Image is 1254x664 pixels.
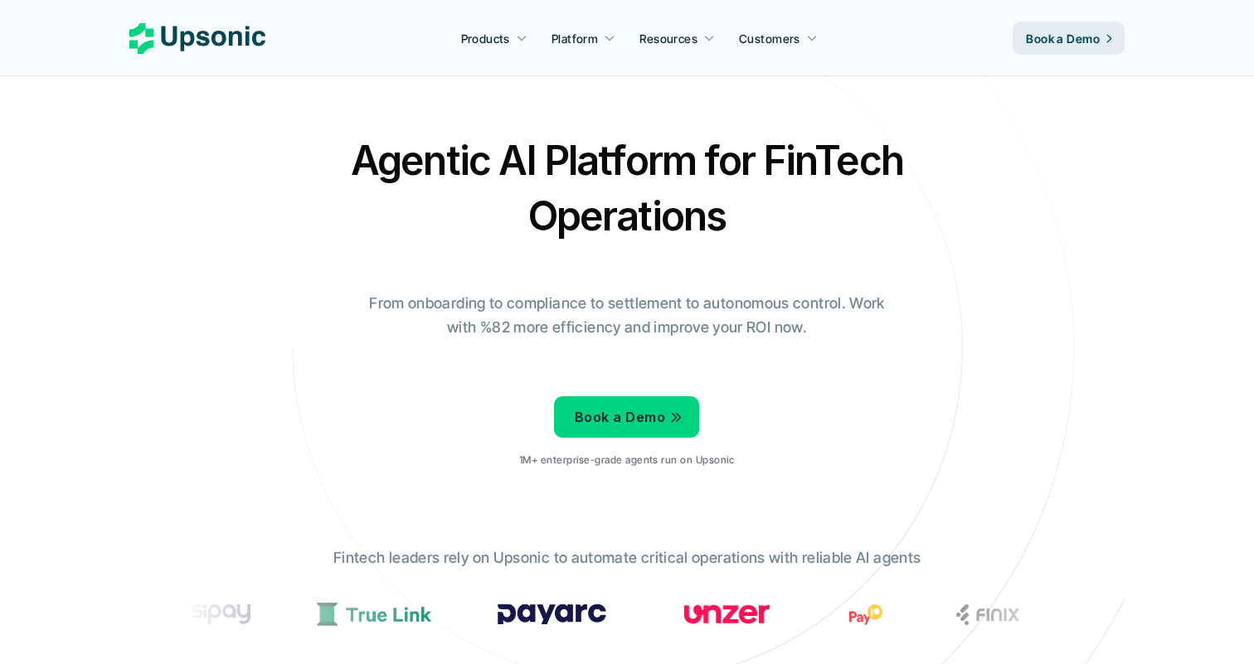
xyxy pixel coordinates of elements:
[461,30,510,47] p: Products
[1013,22,1125,55] a: Book a Demo
[1026,30,1100,47] p: Book a Demo
[337,133,917,244] h2: Agentic AI Platform for FinTech Operations
[554,396,699,438] a: Book a Demo
[357,292,897,340] p: From onboarding to compliance to settlement to autonomous control. Work with %82 more efficiency ...
[639,30,697,47] p: Resources
[739,30,800,47] p: Customers
[519,454,734,466] p: 1M+ enterprise-grade agents run on Upsonic
[333,546,921,570] p: Fintech leaders rely on Upsonic to automate critical operations with reliable AI agents
[552,30,598,47] p: Platform
[575,405,665,429] p: Book a Demo
[451,23,537,53] a: Products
